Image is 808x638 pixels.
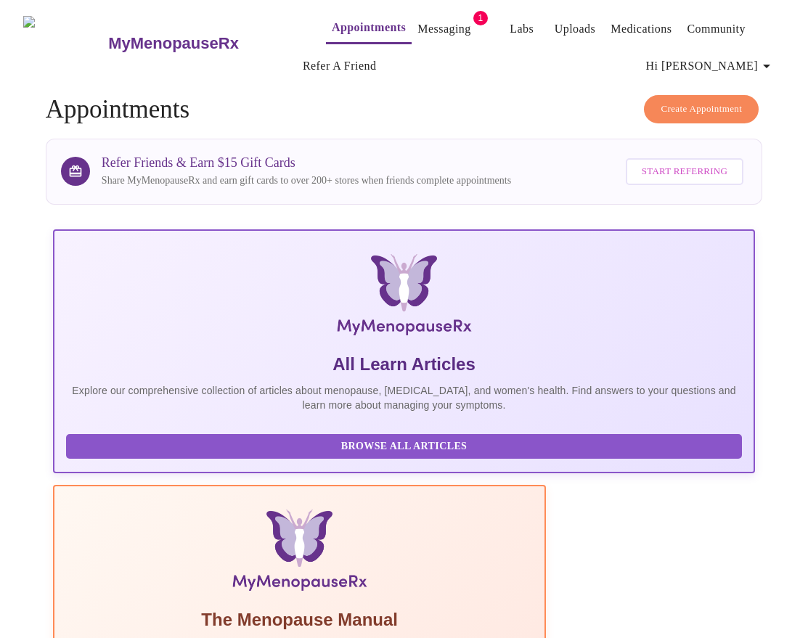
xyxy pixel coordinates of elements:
[46,95,762,124] h4: Appointments
[473,11,488,25] span: 1
[510,19,534,39] a: Labs
[681,15,751,44] button: Community
[140,510,459,597] img: Menopause Manual
[66,434,742,459] button: Browse All Articles
[102,173,511,188] p: Share MyMenopauseRx and earn gift cards to over 200+ stores when friends complete appointments
[644,95,759,123] button: Create Appointment
[81,438,727,456] span: Browse All Articles
[417,19,470,39] a: Messaging
[646,56,775,76] span: Hi [PERSON_NAME]
[108,34,239,53] h3: MyMenopauseRx
[412,15,476,44] button: Messaging
[23,16,107,70] img: MyMenopauseRx Logo
[661,101,742,118] span: Create Appointment
[171,254,637,341] img: MyMenopauseRx Logo
[102,155,511,171] h3: Refer Friends & Earn $15 Gift Cards
[605,15,677,44] button: Medications
[626,158,743,185] button: Start Referring
[66,439,746,451] a: Browse All Articles
[297,52,383,81] button: Refer a Friend
[549,15,602,44] button: Uploads
[326,13,412,44] button: Appointments
[640,52,781,81] button: Hi [PERSON_NAME]
[332,17,406,38] a: Appointments
[66,608,534,631] h5: The Menopause Manual
[622,151,747,192] a: Start Referring
[687,19,746,39] a: Community
[107,18,297,69] a: MyMenopauseRx
[611,19,672,39] a: Medications
[303,56,377,76] a: Refer a Friend
[66,383,742,412] p: Explore our comprehensive collection of articles about menopause, [MEDICAL_DATA], and women's hea...
[642,163,727,180] span: Start Referring
[499,15,545,44] button: Labs
[555,19,596,39] a: Uploads
[66,353,742,376] h5: All Learn Articles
